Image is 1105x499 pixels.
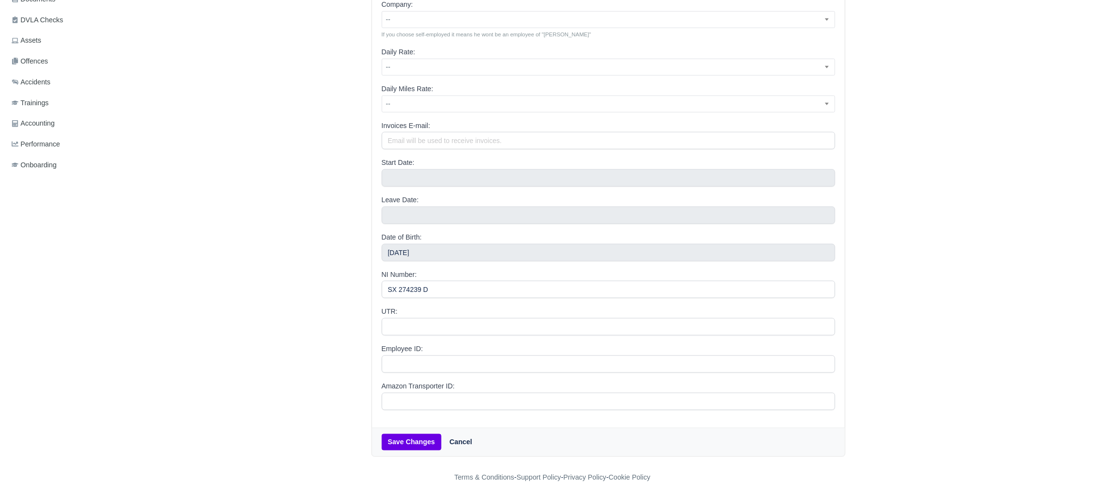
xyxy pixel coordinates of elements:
small: If you choose self-employed it means he wont be an employee of "[PERSON_NAME]" [382,30,835,39]
span: -- [382,96,835,113]
input: Email will be used to receive invoices. [382,132,835,149]
label: Leave Date: [382,194,419,206]
span: Onboarding [12,160,57,171]
label: Employee ID: [382,343,423,354]
a: Terms & Conditions [455,474,514,482]
label: NI Number: [382,269,417,280]
a: Support Policy [517,474,561,482]
span: Trainings [12,97,49,109]
a: Accidents [8,73,115,92]
a: Assets [8,31,115,50]
a: Trainings [8,94,115,113]
a: Onboarding [8,156,115,175]
div: - - - [276,472,829,483]
span: Offences [12,56,48,67]
iframe: Chat Widget [931,387,1105,499]
a: Accounting [8,114,115,133]
a: DVLA Checks [8,11,115,30]
label: Invoices E-mail: [382,120,430,131]
a: Privacy Policy [564,474,607,482]
label: Amazon Transporter ID: [382,381,455,392]
span: -- [382,14,835,26]
label: Daily Miles Rate: [382,83,434,95]
a: Performance [8,135,115,154]
span: Accidents [12,77,50,88]
span: Performance [12,139,60,150]
a: Cancel [443,434,479,451]
label: Daily Rate: [382,47,416,58]
span: -- [382,98,835,110]
button: Save Changes [382,434,441,451]
span: Accounting [12,118,55,129]
span: Assets [12,35,41,46]
label: UTR: [382,306,398,317]
span: -- [382,59,835,76]
span: -- [382,11,835,28]
label: Start Date: [382,157,415,168]
a: Offences [8,52,115,71]
a: Cookie Policy [609,474,650,482]
span: DVLA Checks [12,15,63,26]
label: Date of Birth: [382,232,422,243]
span: -- [382,61,835,73]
